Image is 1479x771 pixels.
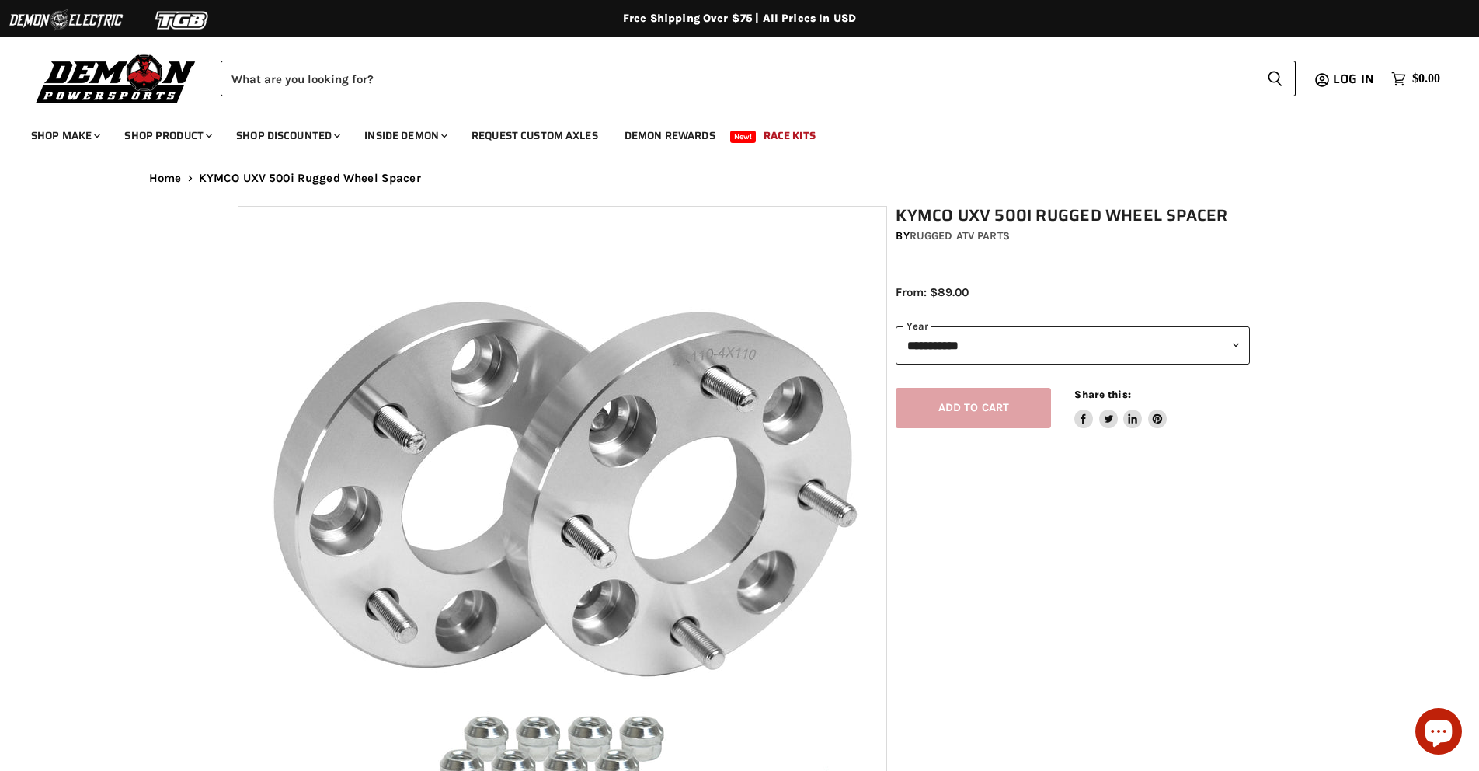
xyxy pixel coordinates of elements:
img: Demon Electric Logo 2 [8,5,124,35]
button: Search [1255,61,1296,96]
a: Rugged ATV Parts [910,229,1010,242]
a: Demon Rewards [613,120,727,152]
ul: Main menu [19,113,1436,152]
span: New! [730,131,757,143]
h1: KYMCO UXV 500i Rugged Wheel Spacer [896,206,1250,225]
a: $0.00 [1383,68,1448,90]
span: KYMCO UXV 500i Rugged Wheel Spacer [199,172,421,185]
span: $0.00 [1412,72,1440,86]
form: Product [221,61,1296,96]
a: Inside Demon [353,120,457,152]
span: From: $89.00 [896,285,969,299]
aside: Share this: [1074,388,1167,429]
input: Search [221,61,1255,96]
a: Race Kits [752,120,827,152]
span: Log in [1333,69,1374,89]
a: Log in [1326,72,1383,86]
div: Free Shipping Over $75 | All Prices In USD [118,12,1361,26]
div: by [896,228,1250,245]
a: Home [149,172,182,185]
img: TGB Logo 2 [124,5,241,35]
a: Shop Make [19,120,110,152]
img: Demon Powersports [31,51,201,106]
nav: Breadcrumbs [118,172,1361,185]
span: Share this: [1074,389,1130,400]
a: Shop Discounted [224,120,350,152]
select: year [896,326,1250,365]
inbox-online-store-chat: Shopify online store chat [1411,708,1467,759]
a: Request Custom Axles [460,120,610,152]
a: Shop Product [113,120,221,152]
